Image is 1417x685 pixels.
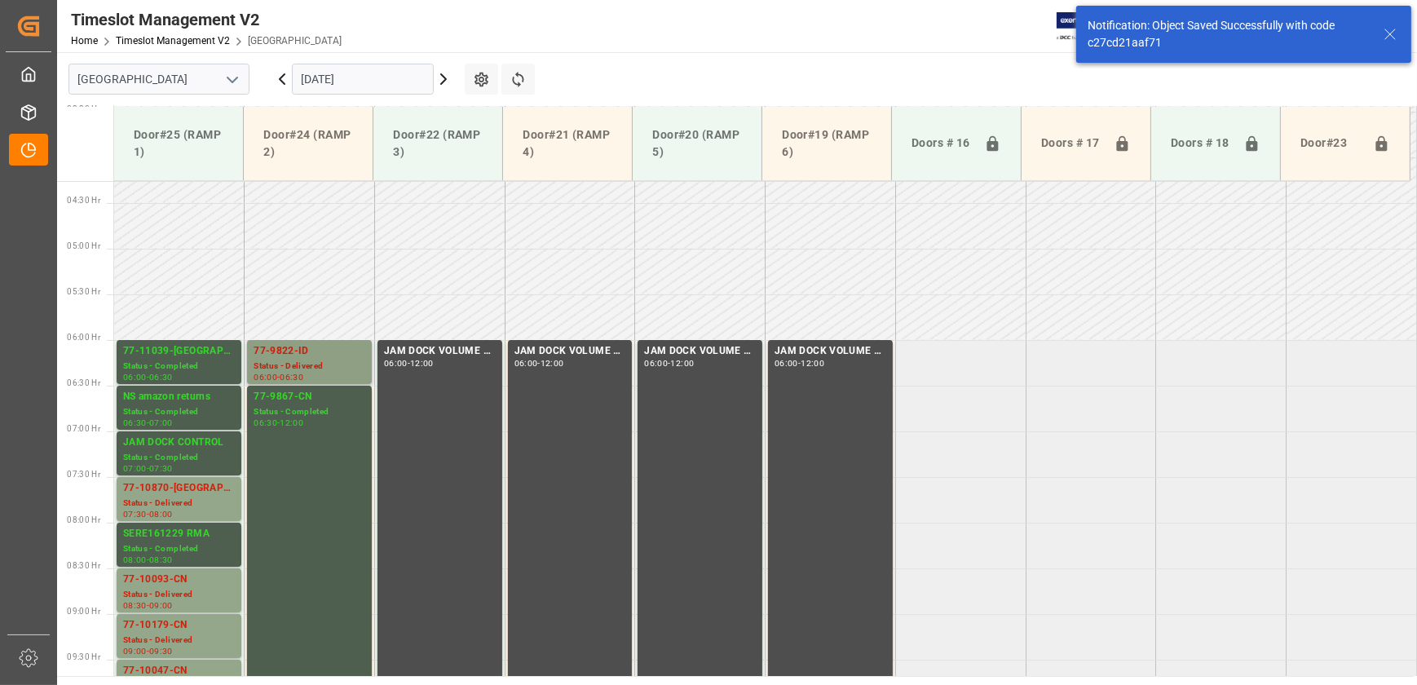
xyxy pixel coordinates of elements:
div: - [277,419,280,426]
div: Door#21 (RAMP 4) [516,120,619,167]
div: - [147,419,149,426]
div: - [147,602,149,609]
div: 07:30 [149,465,173,472]
div: - [147,465,149,472]
div: Status - Delivered [123,588,235,602]
div: Status - Delivered [123,497,235,510]
div: 06:00 [644,360,668,367]
div: Door#22 (RAMP 3) [386,120,489,167]
div: 08:00 [149,510,173,518]
div: 77-10093-CN [123,572,235,588]
div: 06:00 [123,373,147,381]
div: Door#25 (RAMP 1) [127,120,230,167]
div: 12:00 [671,360,695,367]
div: 77-9867-CN [254,389,365,405]
input: Type to search/select [68,64,249,95]
span: 09:00 Hr [67,607,100,616]
div: Doors # 18 [1164,128,1237,159]
span: 07:00 Hr [67,424,100,433]
div: 08:30 [149,556,173,563]
div: Status - Completed [123,405,235,419]
div: JAM DOCK VOLUME CONTROL [644,343,756,360]
input: DD.MM.YYYY [292,64,434,95]
div: 07:00 [123,465,147,472]
div: 06:00 [775,360,798,367]
div: - [147,510,149,518]
span: 08:30 Hr [67,561,100,570]
div: JAM DOCK VOLUME CONTROL [514,343,626,360]
div: Door#19 (RAMP 6) [775,120,878,167]
div: 09:00 [149,602,173,609]
div: - [668,360,670,367]
span: 06:30 Hr [67,378,100,387]
div: - [408,360,410,367]
a: Timeslot Management V2 [116,35,230,46]
div: JAM DOCK VOLUME CONTROL [775,343,886,360]
span: 06:00 Hr [67,333,100,342]
div: - [537,360,540,367]
div: Status - Delivered [254,360,365,373]
div: Status - Completed [123,451,235,465]
div: 12:00 [541,360,564,367]
div: Timeslot Management V2 [71,7,342,32]
div: 77-11039-[GEOGRAPHIC_DATA] [123,343,235,360]
div: Door#20 (RAMP 5) [646,120,748,167]
div: JAM DOCK VOLUME CONTROL [384,343,496,360]
div: 12:00 [280,419,303,426]
div: - [147,556,149,563]
div: - [147,373,149,381]
div: 12:00 [410,360,434,367]
div: 06:30 [149,373,173,381]
div: 06:30 [280,373,303,381]
div: Status - Completed [123,360,235,373]
div: 06:00 [254,373,277,381]
div: - [147,647,149,655]
div: Doors # 17 [1035,128,1107,159]
div: 77-10047-CN [123,663,235,679]
div: Status - Completed [254,405,365,419]
div: 77-10179-CN [123,617,235,634]
span: 05:30 Hr [67,287,100,296]
button: open menu [219,67,244,92]
div: 06:30 [254,419,277,426]
span: 07:30 Hr [67,470,100,479]
div: 09:30 [149,647,173,655]
div: 07:30 [123,510,147,518]
div: 08:00 [123,556,147,563]
div: Doors # 16 [905,128,978,159]
div: 07:00 [149,419,173,426]
div: Door#24 (RAMP 2) [257,120,360,167]
div: 06:30 [123,419,147,426]
div: 77-9822-ID [254,343,365,360]
div: - [798,360,801,367]
div: Status - Completed [123,542,235,556]
span: 09:30 Hr [67,652,100,661]
div: SERE161229 RMA [123,526,235,542]
img: Exertis%20JAM%20-%20Email%20Logo.jpg_1722504956.jpg [1057,12,1113,41]
div: 06:00 [384,360,408,367]
div: 09:00 [123,647,147,655]
a: Home [71,35,98,46]
div: - [277,373,280,381]
div: 12:00 [801,360,824,367]
div: 06:00 [514,360,538,367]
div: 08:30 [123,602,147,609]
div: 77-10870-[GEOGRAPHIC_DATA] [123,480,235,497]
div: Notification: Object Saved Successfully with code c27cd21aaf71 [1088,17,1368,51]
div: JAM DOCK CONTROL [123,435,235,451]
div: Status - Delivered [123,634,235,647]
div: NS amazon returns [123,389,235,405]
span: 08:00 Hr [67,515,100,524]
span: 04:30 Hr [67,196,100,205]
span: 05:00 Hr [67,241,100,250]
div: Door#23 [1294,128,1366,159]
